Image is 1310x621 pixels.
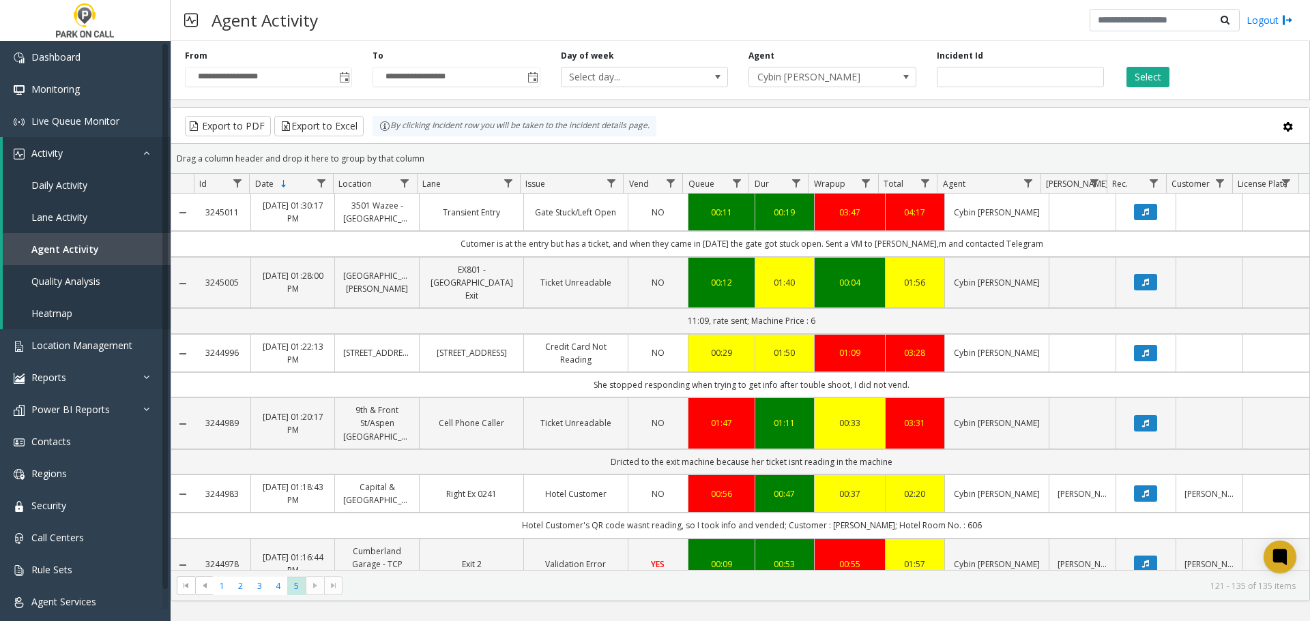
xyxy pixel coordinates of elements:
[373,116,656,136] div: By clicking Incident row you will be taken to the incident details page.
[953,346,1040,359] a: Cybin [PERSON_NAME]
[255,178,274,190] span: Date
[14,373,25,384] img: 'icon'
[637,276,680,289] a: NO
[199,580,210,591] span: Go to the previous page
[763,206,806,219] div: 00:19
[894,416,937,429] div: 03:31
[14,501,25,512] img: 'icon'
[916,174,934,192] a: Total Filter Menu
[1058,558,1107,571] a: [PERSON_NAME]
[697,558,746,571] div: 00:09
[14,565,25,576] img: 'icon'
[274,116,364,136] button: Export to Excel
[823,276,876,289] div: 00:04
[202,346,242,359] a: 3244996
[727,174,746,192] a: Queue Filter Menu
[894,206,937,219] div: 04:17
[14,597,25,608] img: 'icon'
[250,577,269,595] span: Page 3
[1145,174,1163,192] a: Rec. Filter Menu
[3,201,171,233] a: Lane Activity
[953,206,1040,219] a: Cybin [PERSON_NAME]
[259,269,327,295] a: [DATE] 01:28:00 PM
[651,558,665,570] span: YES
[637,416,680,429] a: NO
[31,50,81,63] span: Dashboard
[228,174,246,192] a: Id Filter Menu
[31,211,87,224] span: Lane Activity
[202,487,242,500] a: 3244983
[14,437,25,448] img: 'icon'
[31,595,96,608] span: Agent Services
[171,174,1309,570] div: Data table
[532,558,620,571] a: Validation Error
[749,67,882,87] span: Cybin [PERSON_NAME]
[259,199,327,225] a: [DATE] 01:30:17 PM
[3,137,171,169] a: Activity
[195,576,214,595] span: Go to the previous page
[856,174,875,192] a: Wrapup Filter Menu
[194,231,1309,256] td: Cutomer is at the entry but has a ticket, and when they came in [DATE] the gate got stuck open. S...
[532,416,620,429] a: Ticket Unreadable
[499,174,517,192] a: Lane Filter Menu
[31,531,84,544] span: Call Centers
[652,207,665,218] span: NO
[14,405,25,416] img: 'icon'
[894,487,937,500] a: 02:20
[14,149,25,160] img: 'icon'
[763,487,806,500] div: 00:47
[637,487,680,500] a: NO
[823,346,876,359] a: 01:09
[312,174,330,192] a: Date Filter Menu
[31,467,67,480] span: Regions
[3,233,171,265] a: Agent Activity
[338,178,372,190] span: Location
[562,67,695,87] span: Select day...
[697,416,746,429] div: 01:47
[787,174,805,192] a: Dur Filter Menu
[763,558,806,571] div: 00:53
[31,499,66,512] span: Security
[31,275,100,288] span: Quality Analysis
[343,481,411,506] a: Capital & [GEOGRAPHIC_DATA]
[428,487,515,500] a: Right Ex 0241
[894,276,937,289] a: 01:56
[1238,178,1287,190] span: License Plate
[697,206,746,219] a: 00:11
[748,50,774,62] label: Agent
[31,82,80,95] span: Monitoring
[3,297,171,329] a: Heatmap
[184,3,198,37] img: pageIcon
[823,487,876,500] a: 00:37
[953,487,1040,500] a: Cybin [PERSON_NAME]
[171,489,194,500] a: Collapse Details
[171,207,194,218] a: Collapse Details
[697,346,746,359] a: 00:29
[814,178,845,190] span: Wrapup
[428,206,515,219] a: Transient Entry
[14,533,25,544] img: 'icon'
[823,558,876,571] div: 00:55
[343,545,411,584] a: Cumberland Garage - TCP [US_STATE]
[278,179,289,190] span: Sortable
[1277,174,1296,192] a: License Plate Filter Menu
[428,346,515,359] a: [STREET_ADDRESS]
[1058,487,1107,500] a: [PERSON_NAME]
[652,417,665,429] span: NO
[937,50,983,62] label: Incident Id
[894,558,937,571] a: 01:57
[763,416,806,429] div: 01:11
[373,50,383,62] label: To
[763,276,806,289] a: 01:40
[763,346,806,359] a: 01:50
[1282,13,1293,27] img: logout
[259,481,327,506] a: [DATE] 01:18:43 PM
[561,50,614,62] label: Day of week
[525,67,540,87] span: Toggle popup
[697,276,746,289] a: 00:12
[943,178,965,190] span: Agent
